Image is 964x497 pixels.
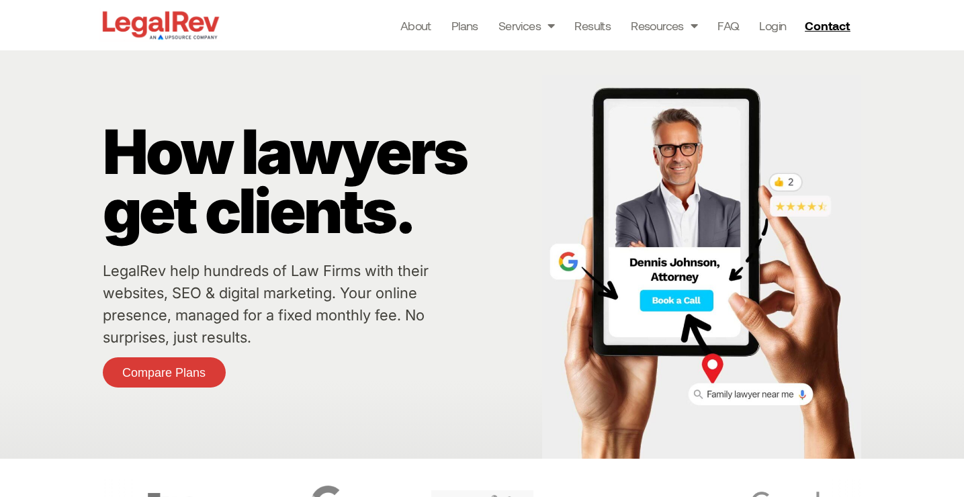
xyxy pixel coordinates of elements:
a: Services [498,16,555,35]
a: Compare Plans [103,357,226,388]
a: Login [759,16,786,35]
span: Contact [805,19,850,32]
a: FAQ [717,16,739,35]
p: How lawyers get clients. [103,122,535,240]
a: Plans [451,16,478,35]
a: About [400,16,431,35]
a: LegalRev help hundreds of Law Firms with their websites, SEO & digital marketing. Your online pre... [103,262,429,346]
a: Resources [631,16,697,35]
nav: Menu [400,16,787,35]
span: Compare Plans [122,367,206,379]
a: Results [574,16,611,35]
a: Contact [799,15,859,36]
